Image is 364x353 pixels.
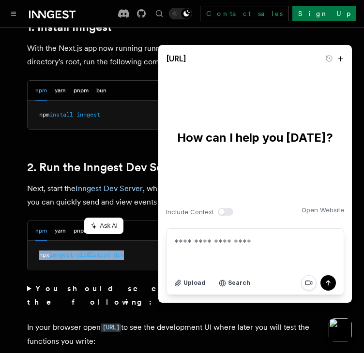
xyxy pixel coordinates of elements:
[27,321,337,348] p: In your browser open to see the development UI where later you will test the functions you write:
[55,81,66,101] button: yarn
[76,111,100,118] span: inngest
[27,161,184,174] a: 2. Run the Inngest Dev Server
[39,111,49,118] span: npm
[74,221,89,241] button: pnpm
[292,6,356,21] a: Sign Up
[169,8,192,19] button: Toggle dark mode
[35,81,47,101] button: npm
[101,323,121,332] a: [URL]
[35,221,47,241] button: npm
[49,111,73,118] span: install
[8,8,19,19] button: Toggle navigation
[49,251,110,258] span: inngest-cli@latest
[200,6,288,21] a: Contact sales
[114,251,124,258] span: dev
[27,284,325,307] strong: You should see a similar output to the following:
[27,42,337,69] p: With the Next.js app now running running open a new tab in your terminal. In your project directo...
[76,184,143,193] a: Inngest Dev Server
[55,221,66,241] button: yarn
[27,182,337,209] p: Next, start the , which is a fast, in-memory version of Inngest where you can quickly send and vi...
[39,251,49,258] span: npx
[101,324,121,332] code: [URL]
[96,81,106,101] button: bun
[74,81,89,101] button: pnpm
[27,282,337,309] summary: You should see a similar output to the following:
[153,8,165,19] button: Find something...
